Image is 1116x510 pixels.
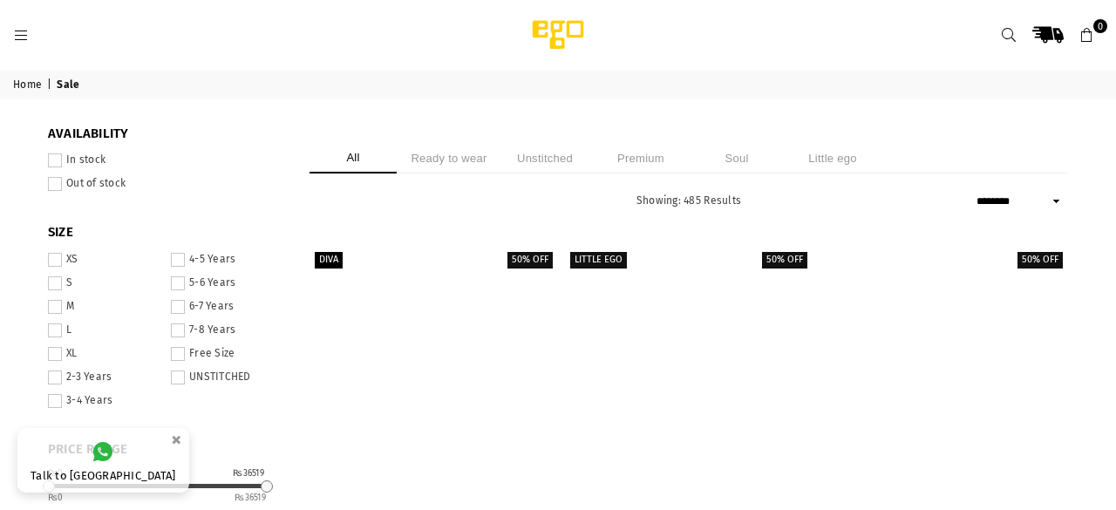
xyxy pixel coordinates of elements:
[570,252,627,269] label: Little EGO
[1017,252,1063,269] label: 50% off
[597,143,684,173] li: Premium
[235,493,266,503] ins: 36519
[171,323,283,337] label: 7-8 Years
[507,252,553,269] label: 50% off
[693,143,780,173] li: Soul
[57,78,82,92] span: Sale
[48,276,160,290] label: S
[171,371,283,384] label: UNSTITCHED
[171,253,283,267] label: 4-5 Years
[405,143,493,173] li: Ready to wear
[47,78,54,92] span: |
[171,347,283,361] label: Free Size
[48,253,160,267] label: XS
[48,126,283,143] span: Availability
[1072,19,1103,51] a: 0
[48,300,160,314] label: M
[48,347,160,361] label: XL
[13,78,44,92] a: Home
[1093,19,1107,33] span: 0
[5,28,37,41] a: Menu
[310,143,397,173] li: All
[789,143,876,173] li: Little ego
[48,153,283,167] label: In stock
[48,224,283,241] span: SIZE
[48,493,64,503] ins: 0
[233,469,264,478] div: ₨36519
[762,252,807,269] label: 50% off
[166,425,187,454] button: ×
[48,394,160,408] label: 3-4 Years
[48,177,283,191] label: Out of stock
[171,276,283,290] label: 5-6 Years
[48,323,160,337] label: L
[315,252,343,269] label: Diva
[171,300,283,314] label: 6-7 Years
[501,143,589,173] li: Unstitched
[484,17,632,52] img: Ego
[48,371,160,384] label: 2-3 Years
[17,428,189,493] a: Talk to [GEOGRAPHIC_DATA]
[636,194,741,207] span: Showing: 485 Results
[993,19,1024,51] a: Search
